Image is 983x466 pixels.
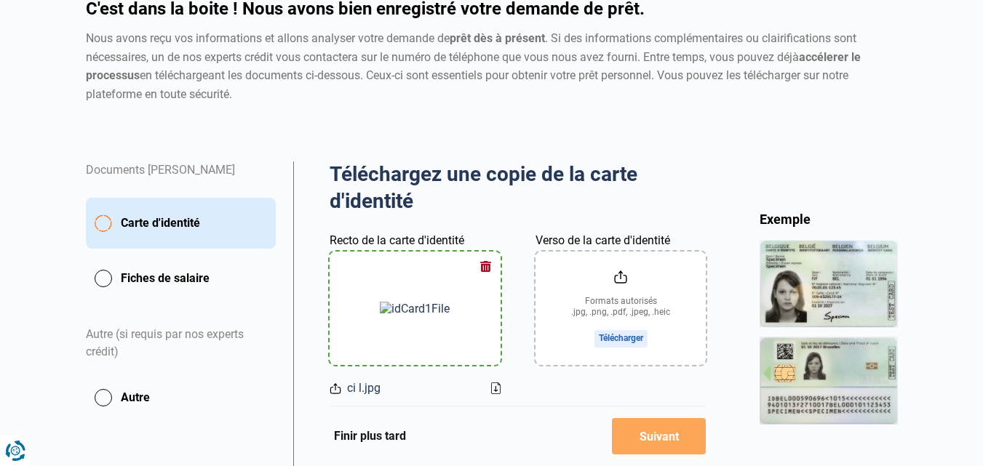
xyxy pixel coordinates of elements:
span: ci l.jpg [347,379,381,397]
span: Carte d'identité [121,214,200,232]
img: idCard1File [380,302,450,316]
label: Verso de la carte d'identité [536,232,670,249]
button: Carte d'identité [86,198,276,249]
label: Recto de la carte d'identité [330,232,464,249]
button: Suivant [612,418,706,454]
img: idCard [760,240,898,425]
div: Nous avons reçu vos informations et allons analyser votre demande de . Si des informations complé... [86,29,898,103]
div: Documents [PERSON_NAME] [86,161,276,198]
h2: Téléchargez une copie de la carte d'identité [330,161,707,214]
button: Finir plus tard [330,427,410,446]
button: Autre [86,379,276,416]
button: Fiches de salaire [86,260,276,297]
div: Exemple [760,211,898,228]
a: Download [491,382,501,394]
div: Autre (si requis par nos experts crédit) [86,308,276,379]
strong: prêt dès à présent [450,31,545,45]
